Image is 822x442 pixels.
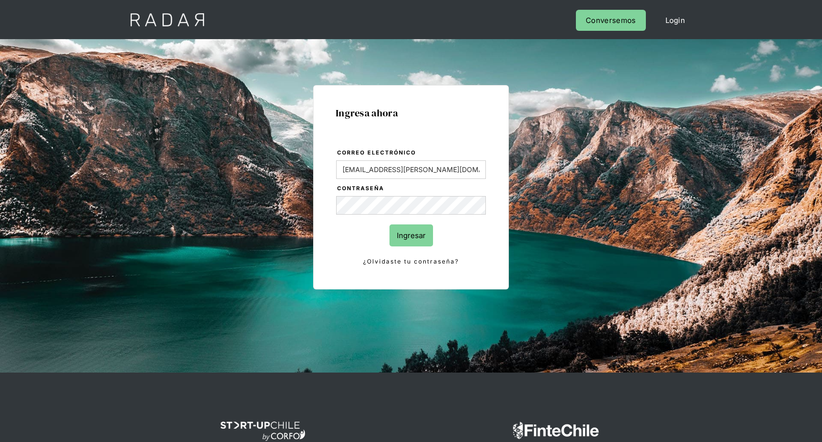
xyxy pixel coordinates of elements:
[576,10,645,31] a: Conversemos
[337,184,486,194] label: Contraseña
[336,256,486,267] a: ¿Olvidaste tu contraseña?
[336,148,486,267] form: Login Form
[337,148,486,158] label: Correo electrónico
[656,10,695,31] a: Login
[389,224,433,246] input: Ingresar
[336,160,486,179] input: bruce@wayne.com
[336,108,486,118] h1: Ingresa ahora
